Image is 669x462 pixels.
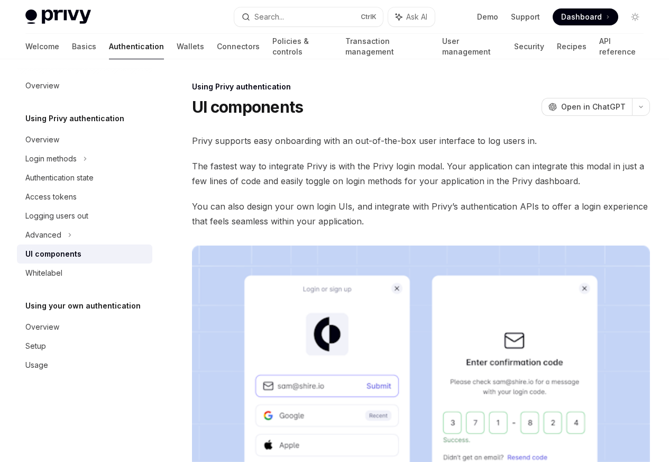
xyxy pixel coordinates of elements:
a: Welcome [25,34,59,59]
a: Basics [72,34,96,59]
h1: UI components [192,97,303,116]
div: UI components [25,248,81,260]
a: UI components [17,244,152,264]
div: Login methods [25,152,77,165]
a: Connectors [217,34,260,59]
a: Dashboard [553,8,618,25]
a: User management [442,34,502,59]
div: Logging users out [25,210,88,222]
a: Wallets [177,34,204,59]
a: Security [514,34,544,59]
span: Privy supports easy onboarding with an out-of-the-box user interface to log users in. [192,133,650,148]
a: Overview [17,318,152,337]
a: Overview [17,130,152,149]
a: Policies & controls [272,34,333,59]
a: Support [511,12,540,22]
div: Overview [25,79,59,92]
span: Open in ChatGPT [561,102,626,112]
div: Overview [25,321,59,333]
h5: Using Privy authentication [25,112,124,125]
span: The fastest way to integrate Privy is with the Privy login modal. Your application can integrate ... [192,159,650,188]
a: Whitelabel [17,264,152,283]
div: Whitelabel [25,267,62,279]
button: Search...CtrlK [234,7,383,26]
span: Dashboard [561,12,602,22]
div: Setup [25,340,46,352]
a: Access tokens [17,187,152,206]
div: Using Privy authentication [192,81,650,92]
a: Usage [17,356,152,375]
a: Recipes [557,34,586,59]
div: Overview [25,133,59,146]
a: Demo [477,12,498,22]
button: Toggle dark mode [627,8,644,25]
a: Setup [17,337,152,356]
span: Ask AI [406,12,427,22]
div: Usage [25,359,48,372]
a: Transaction management [345,34,429,59]
a: Overview [17,76,152,95]
h5: Using your own authentication [25,300,141,312]
a: Authentication state [17,168,152,187]
button: Open in ChatGPT [542,98,632,116]
div: Access tokens [25,191,77,203]
div: Authentication state [25,171,94,184]
img: light logo [25,10,91,24]
div: Advanced [25,229,61,241]
span: Ctrl K [361,13,377,21]
a: Authentication [109,34,164,59]
span: You can also design your own login UIs, and integrate with Privy’s authentication APIs to offer a... [192,199,650,229]
a: API reference [599,34,644,59]
button: Ask AI [388,7,435,26]
div: Search... [254,11,284,23]
a: Logging users out [17,206,152,225]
